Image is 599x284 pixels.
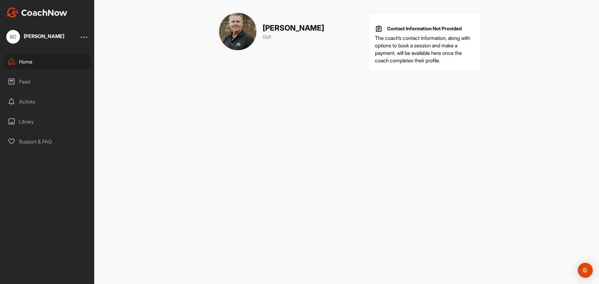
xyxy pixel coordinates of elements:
div: RC [6,30,20,44]
p: [PERSON_NAME] [263,22,324,34]
div: Library [3,114,91,129]
p: Golf [263,34,324,41]
div: Activity [3,94,91,109]
div: Open Intercom Messenger [578,263,593,278]
img: CoachNow [6,7,67,17]
div: Home [3,54,91,70]
div: Support & FAQ [3,134,91,149]
img: cover [219,12,257,51]
div: [PERSON_NAME] [24,34,64,39]
div: Feed [3,74,91,89]
p: The coach’s contact information, along with options to book a session and make a payment, will be... [375,34,475,64]
img: info [375,25,382,32]
p: Contact Information Not Provided [387,25,462,32]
